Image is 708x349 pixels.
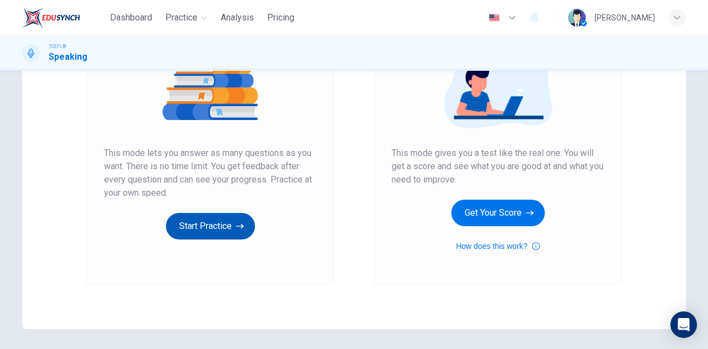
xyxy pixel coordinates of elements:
[595,11,655,24] div: [PERSON_NAME]
[106,8,157,28] button: Dashboard
[216,8,258,28] button: Analysis
[267,11,294,24] span: Pricing
[670,311,697,338] div: Open Intercom Messenger
[221,11,254,24] span: Analysis
[110,11,152,24] span: Dashboard
[104,147,316,200] span: This mode lets you answer as many questions as you want. There is no time limit. You get feedback...
[22,7,80,29] img: EduSynch logo
[487,14,501,22] img: en
[392,147,604,186] span: This mode gives you a test like the real one. You will get a score and see what you are good at a...
[161,8,212,28] button: Practice
[166,213,255,239] button: Start Practice
[22,7,106,29] a: EduSynch logo
[263,8,299,28] button: Pricing
[49,43,66,50] span: TOEFL®
[568,9,586,27] img: Profile picture
[49,50,87,64] h1: Speaking
[456,239,539,253] button: How does this work?
[165,11,197,24] span: Practice
[451,200,545,226] button: Get Your Score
